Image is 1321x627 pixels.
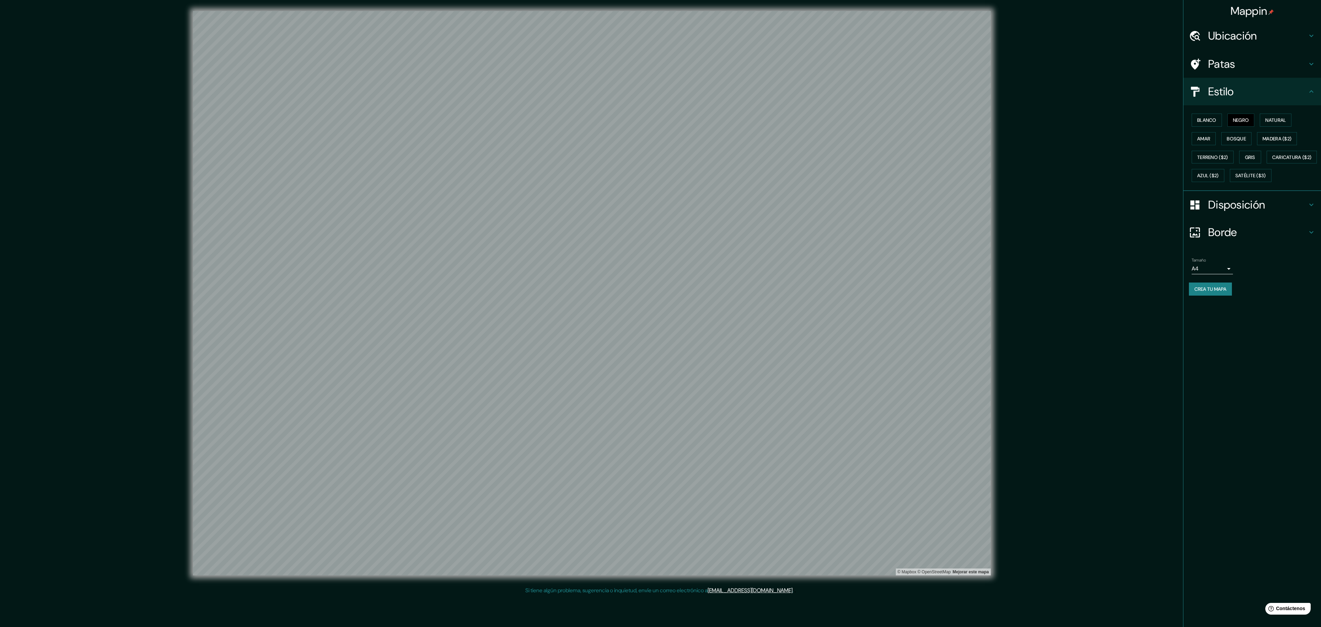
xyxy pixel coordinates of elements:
[1268,9,1274,15] img: pin-icon.png
[1260,114,1291,127] button: Natural
[1192,151,1234,164] button: Terreno ($2)
[1231,4,1267,18] font: Mappin
[1235,173,1266,179] font: Satélite ($3)
[1189,283,1232,296] button: Crea tu mapa
[525,587,708,594] font: Si tiene algún problema, sugerencia o inquietud, envíe un correo electrónico a
[1230,169,1271,182] button: Satélite ($3)
[1197,154,1228,160] font: Terreno ($2)
[795,586,796,594] font: .
[953,570,989,574] a: Map feedback
[1194,286,1226,292] font: Crea tu mapa
[1192,132,1216,145] button: Amar
[1239,151,1261,164] button: Gris
[1183,219,1321,246] div: Borde
[1208,225,1237,240] font: Borde
[1192,263,1233,274] div: A4
[898,570,916,574] a: Mapbox
[1208,84,1234,99] font: Estilo
[1192,169,1224,182] button: Azul ($2)
[1263,136,1291,142] font: Madera ($2)
[1197,173,1219,179] font: Azul ($2)
[1183,78,1321,105] div: Estilo
[953,570,989,574] font: Mejorar este mapa
[1183,191,1321,219] div: Disposición
[898,570,916,574] font: © Mapbox
[1208,198,1265,212] font: Disposición
[1208,29,1257,43] font: Ubicación
[794,586,795,594] font: .
[1265,117,1286,123] font: Natural
[1227,136,1246,142] font: Bosque
[917,570,951,574] a: Mapa de OpenStreet
[1233,117,1249,123] font: Negro
[793,587,794,594] font: .
[1227,114,1255,127] button: Negro
[1197,117,1216,123] font: Blanco
[1260,600,1313,619] iframe: Lanzador de widgets de ayuda
[1192,114,1222,127] button: Blanco
[1267,151,1317,164] button: Caricatura ($2)
[1183,50,1321,78] div: Patas
[193,11,991,575] canvas: Mapa
[917,570,951,574] font: © OpenStreetMap
[1221,132,1252,145] button: Bosque
[1183,22,1321,50] div: Ubicación
[1192,257,1206,263] font: Tamaño
[1245,154,1255,160] font: Gris
[708,587,793,594] a: [EMAIL_ADDRESS][DOMAIN_NAME]
[1197,136,1210,142] font: Amar
[1272,154,1312,160] font: Caricatura ($2)
[1257,132,1297,145] button: Madera ($2)
[1208,57,1235,71] font: Patas
[1192,265,1199,272] font: A4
